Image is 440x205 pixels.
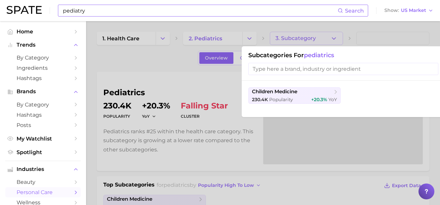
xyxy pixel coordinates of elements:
[17,189,70,195] span: personal care
[17,166,70,172] span: Industries
[248,87,341,104] button: children medicine230.4k Popularity+20.3% YoY
[5,134,81,144] a: My Watchlist
[17,28,70,35] span: Home
[5,164,81,174] button: Industries
[17,102,70,108] span: by Category
[7,6,42,14] img: SPATE
[5,73,81,83] a: Hashtags
[248,52,438,59] h1: Subcategories for
[17,122,70,128] span: Posts
[345,8,364,14] span: Search
[17,75,70,81] span: Hashtags
[5,87,81,97] button: Brands
[383,6,435,15] button: ShowUS Market
[5,120,81,130] a: Posts
[304,52,334,59] span: pediatrics
[5,110,81,120] a: Hashtags
[17,112,70,118] span: Hashtags
[17,42,70,48] span: Trends
[5,187,81,197] a: personal care
[17,89,70,95] span: Brands
[384,9,399,12] span: Show
[17,65,70,71] span: Ingredients
[5,26,81,37] a: Home
[5,63,81,73] a: Ingredients
[5,147,81,157] a: Spotlight
[248,63,438,75] input: Type here a brand, industry or ingredient
[401,9,426,12] span: US Market
[269,97,293,102] span: Popularity
[5,53,81,63] a: by Category
[5,177,81,187] a: beauty
[17,149,70,155] span: Spotlight
[328,97,337,102] span: YoY
[311,97,327,102] span: +20.3%
[17,55,70,61] span: by Category
[5,100,81,110] a: by Category
[252,89,297,95] span: children medicine
[17,136,70,142] span: My Watchlist
[17,179,70,185] span: beauty
[62,5,338,16] input: Search here for a brand, industry, or ingredient
[5,40,81,50] button: Trends
[252,97,268,102] span: 230.4k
